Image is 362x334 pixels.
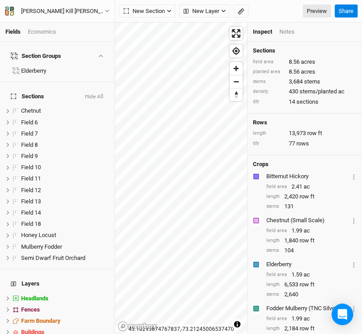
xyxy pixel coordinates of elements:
div: qty [253,98,284,105]
a: Fields [5,28,21,35]
span: Headlands [21,295,49,302]
div: Field 12 [21,187,109,194]
div: 2.41 [266,183,357,191]
span: Field 12 [21,187,41,193]
div: Section Groups [11,53,61,60]
span: Toggle attribution [234,319,240,329]
div: stems [266,291,280,298]
span: Chetnut [21,107,41,114]
div: field area [266,228,287,234]
div: 1.99 [266,227,357,235]
span: row ft [307,129,322,137]
span: row ft [300,325,314,333]
div: length [253,130,284,137]
div: 14 [253,98,357,106]
span: Sections [11,93,44,100]
span: Field 14 [21,209,41,216]
span: row ft [300,237,314,245]
div: 3,684 [253,78,357,86]
div: Fodder Mulberry (TNC Silvopasture) [266,304,349,312]
h4: Crops [253,161,269,168]
div: length [266,237,280,244]
div: 2,640 [266,290,357,299]
span: Reset bearing to north [230,88,243,101]
div: Field 14 [21,209,109,216]
button: New Section [119,4,176,18]
div: Notes [279,28,295,36]
div: field area [266,316,287,322]
div: Economics [28,28,56,36]
button: Crop Usage [351,259,357,269]
div: Field 10 [21,164,109,171]
div: Inspect [253,28,272,36]
span: Field 7 [21,130,38,137]
div: Chestnut (Small Scale) [266,216,349,224]
button: Crop Usage [351,215,357,225]
button: Crop Usage [351,303,357,313]
div: 8.56 [253,68,357,76]
span: ac [304,227,310,235]
div: Field 6 [21,119,109,126]
span: Field 11 [21,175,41,182]
div: 1.99 [266,315,357,323]
div: stems [253,79,284,85]
div: 77 [253,140,357,148]
div: Headlands [21,295,109,302]
div: 1,840 [266,237,357,245]
button: Find my location [230,44,243,57]
span: ac [304,271,310,279]
div: 13,973 [253,129,357,137]
span: acres [301,58,315,66]
span: Farm Boundary [21,317,61,324]
canvas: Map [115,22,247,334]
div: Batten Kill Groves [21,7,105,16]
div: stems [266,247,280,254]
div: 430 [253,88,357,96]
button: [PERSON_NAME] Kill [PERSON_NAME] [4,6,110,16]
div: Field 8 [21,141,109,149]
span: Field 13 [21,198,41,205]
button: Hide All [84,94,104,100]
span: Field 10 [21,164,41,171]
span: Field 8 [21,141,38,148]
span: ac [304,183,310,191]
span: row ft [300,193,314,201]
h4: Rows [253,119,357,126]
div: Elderberry [21,67,109,75]
button: New Layer [179,4,230,18]
div: qty [253,140,284,147]
div: 104 [266,246,357,255]
div: density [253,88,284,95]
span: rows [296,140,309,148]
span: Honey Locust [21,232,56,238]
div: Field 9 [21,153,109,160]
a: Preview [303,4,331,18]
div: Field 18 [21,220,109,228]
a: Mapbox logo [118,321,157,331]
button: Show section groups [97,53,104,59]
div: Chetnut [21,107,109,114]
button: Shortcut: M [234,4,248,18]
div: Field 13 [21,198,109,205]
div: 131 [266,202,357,211]
div: 6,533 [266,281,357,289]
div: 2,420 [266,193,357,201]
div: 1.59 [266,271,357,279]
div: Mulberry Fodder [21,243,109,250]
span: New Section [124,7,165,16]
span: row ft [300,281,314,289]
button: Enter fullscreen [230,27,243,40]
button: Zoom out [230,75,243,88]
span: Semi Dwarf Fruit Orchard [21,255,85,261]
div: length [266,281,280,288]
div: [PERSON_NAME] Kill [PERSON_NAME] [21,7,105,16]
button: Zoom in [230,62,243,75]
div: Elderberry [266,260,349,268]
div: Fences [21,306,109,313]
span: sections [296,98,318,106]
div: stems [266,203,280,210]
